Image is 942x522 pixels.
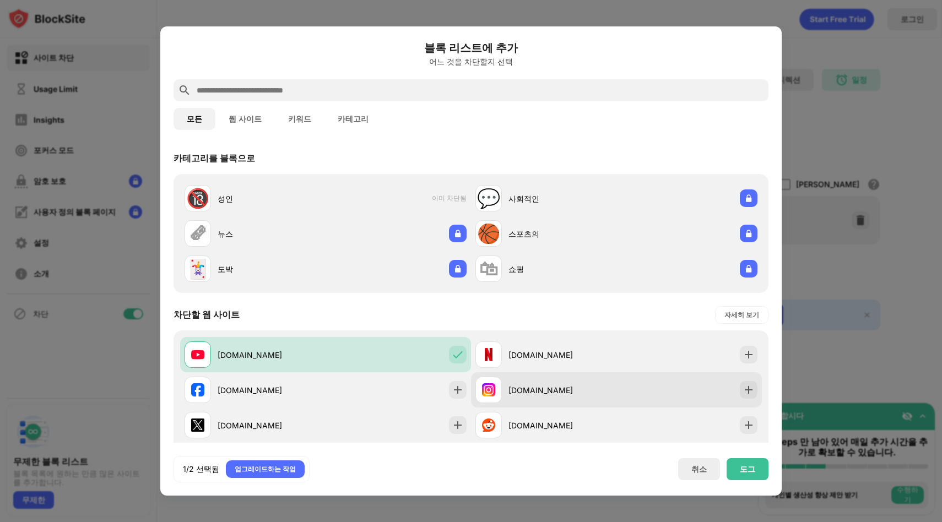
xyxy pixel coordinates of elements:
div: 🃏 [186,258,209,280]
div: 도그 [740,465,755,474]
div: 💬 [477,187,500,210]
div: 어느 것을 차단할지 선택 [174,57,768,66]
div: [DOMAIN_NAME] [218,384,326,396]
img: favicons [482,383,495,396]
div: [DOMAIN_NAME] [508,384,616,396]
div: 🔞 [186,187,209,210]
div: 도박 [218,263,326,275]
div: 카테고리를 블록으로 [174,153,255,165]
div: [DOMAIN_NAME] [218,420,326,431]
img: search.svg [178,84,191,97]
div: 업그레이드하는 작업 [235,464,296,475]
button: 카테고리 [324,108,382,130]
div: 🛍 [479,258,498,280]
img: favicons [191,383,204,396]
div: 사회적인 [508,193,616,204]
div: 차단할 웹 사이트 [174,309,240,321]
span: 이미 차단됨 [432,194,467,203]
div: 뉴스 [218,228,326,240]
div: 1/2 선택됨 [183,464,219,475]
div: 성인 [218,193,326,204]
div: 🗞 [188,222,207,245]
img: favicons [191,348,204,361]
div: 스포츠의 [508,228,616,240]
h6: 블록 리스트에 추가 [174,40,768,56]
img: favicons [482,418,495,432]
div: 쇼핑 [508,263,616,275]
button: 웹 사이트 [215,108,275,130]
div: [DOMAIN_NAME] [508,420,616,431]
div: 취소 [691,464,707,475]
div: [DOMAIN_NAME] [508,349,616,361]
img: favicons [191,418,204,432]
div: [DOMAIN_NAME] [218,349,326,361]
div: 🏀 [477,222,500,245]
button: 모든 [174,108,215,130]
div: 자세히 보기 [724,309,759,320]
img: favicons [482,348,495,361]
button: 키워드 [275,108,324,130]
